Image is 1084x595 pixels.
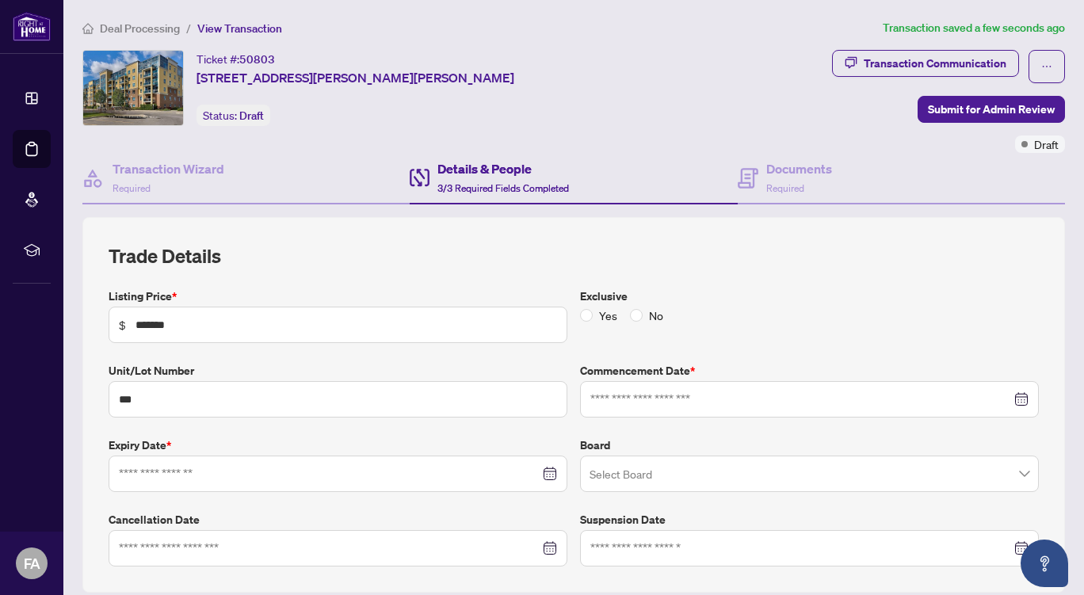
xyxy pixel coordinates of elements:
label: Expiry Date [109,437,567,454]
span: Required [766,182,804,194]
span: 3/3 Required Fields Completed [437,182,569,194]
label: Cancellation Date [109,511,567,528]
label: Listing Price [109,288,567,305]
span: Submit for Admin Review [928,97,1055,122]
span: home [82,23,94,34]
h4: Documents [766,159,832,178]
div: Transaction Communication [864,51,1006,76]
span: FA [24,552,40,574]
span: Draft [1034,135,1059,153]
label: Board [580,437,1039,454]
span: [STREET_ADDRESS][PERSON_NAME][PERSON_NAME] [197,68,514,87]
h2: Trade Details [109,243,1039,269]
div: Status: [197,105,270,126]
span: Draft [239,109,264,123]
span: Yes [593,307,624,324]
label: Commencement Date [580,362,1039,380]
span: View Transaction [197,21,282,36]
button: Submit for Admin Review [918,96,1065,123]
span: Required [113,182,151,194]
button: Open asap [1021,540,1068,587]
span: No [643,307,670,324]
h4: Details & People [437,159,569,178]
img: IMG-W12369761_1.jpg [83,51,183,125]
span: Deal Processing [100,21,180,36]
span: 50803 [239,52,275,67]
span: ellipsis [1041,61,1052,72]
label: Unit/Lot Number [109,362,567,380]
div: Ticket #: [197,50,275,68]
li: / [186,19,191,37]
label: Suspension Date [580,511,1039,528]
span: $ [119,316,126,334]
article: Transaction saved a few seconds ago [883,19,1065,37]
h4: Transaction Wizard [113,159,224,178]
label: Exclusive [580,288,1039,305]
button: Transaction Communication [832,50,1019,77]
img: logo [13,12,51,41]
